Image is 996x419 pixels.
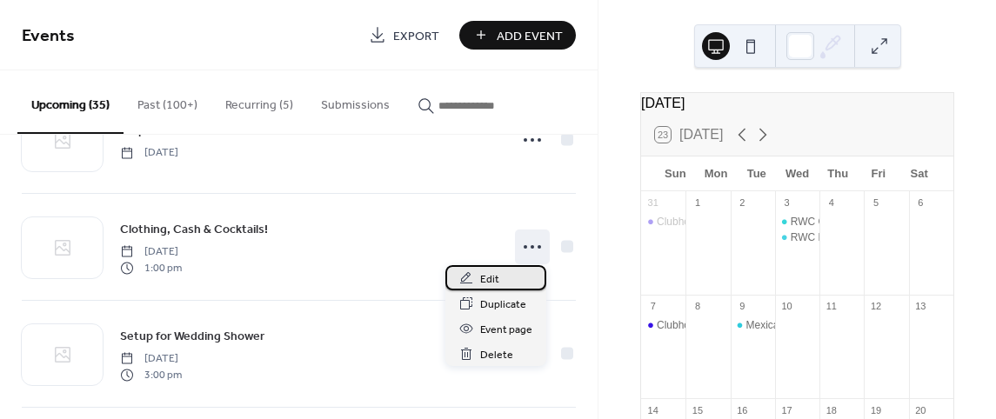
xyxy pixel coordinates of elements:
[780,300,793,313] div: 10
[791,230,896,245] div: RWC Evening Meeting
[356,21,452,50] a: Export
[736,300,749,313] div: 9
[497,27,563,45] span: Add Event
[691,196,704,209] div: 1
[780,196,793,209] div: 3
[120,221,268,239] span: Clothing, Cash & Cocktails!
[691,403,704,416] div: 15
[480,346,513,364] span: Delete
[777,156,818,191] div: Wed
[869,196,882,209] div: 5
[22,19,75,53] span: Events
[657,318,858,333] div: Clubhouse Being Used for [DATE] Services
[120,367,182,382] span: 3:00 pm
[480,270,499,289] span: Edit
[736,196,749,209] div: 2
[641,215,685,229] div: Clubhouse Being Used for Sunday Services
[914,196,927,209] div: 6
[691,300,704,313] div: 8
[775,215,819,229] div: RWC General Meeting
[780,403,793,416] div: 17
[120,326,264,346] a: Setup for Wedding Shower
[120,145,178,161] span: [DATE]
[775,230,819,245] div: RWC Evening Meeting
[480,296,526,314] span: Duplicate
[480,321,532,339] span: Event page
[459,21,576,50] button: Add Event
[17,70,124,134] button: Upcoming (35)
[393,27,439,45] span: Export
[869,300,882,313] div: 12
[825,403,838,416] div: 18
[859,156,899,191] div: Fri
[736,403,749,416] div: 16
[646,403,659,416] div: 14
[120,219,268,239] a: Clothing, Cash & Cocktails!
[825,196,838,209] div: 4
[120,244,182,260] span: [DATE]
[731,318,775,333] div: Mexican Train
[641,318,685,333] div: Clubhouse Being Used for Sunday Services
[914,300,927,313] div: 13
[791,215,896,229] div: RWC General Meeting
[657,215,858,229] div: Clubhouse Being Used for [DATE] Services
[825,300,838,313] div: 11
[641,93,953,114] div: [DATE]
[899,156,939,191] div: Sat
[696,156,737,191] div: Mon
[646,196,659,209] div: 31
[120,328,264,346] span: Setup for Wedding Shower
[736,156,777,191] div: Tue
[646,300,659,313] div: 7
[818,156,859,191] div: Thu
[120,351,182,367] span: [DATE]
[124,70,211,132] button: Past (100+)
[914,403,927,416] div: 20
[120,260,182,276] span: 1:00 pm
[746,318,812,333] div: Mexican Train
[869,403,882,416] div: 19
[307,70,404,132] button: Submissions
[211,70,307,132] button: Recurring (5)
[655,156,696,191] div: Sun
